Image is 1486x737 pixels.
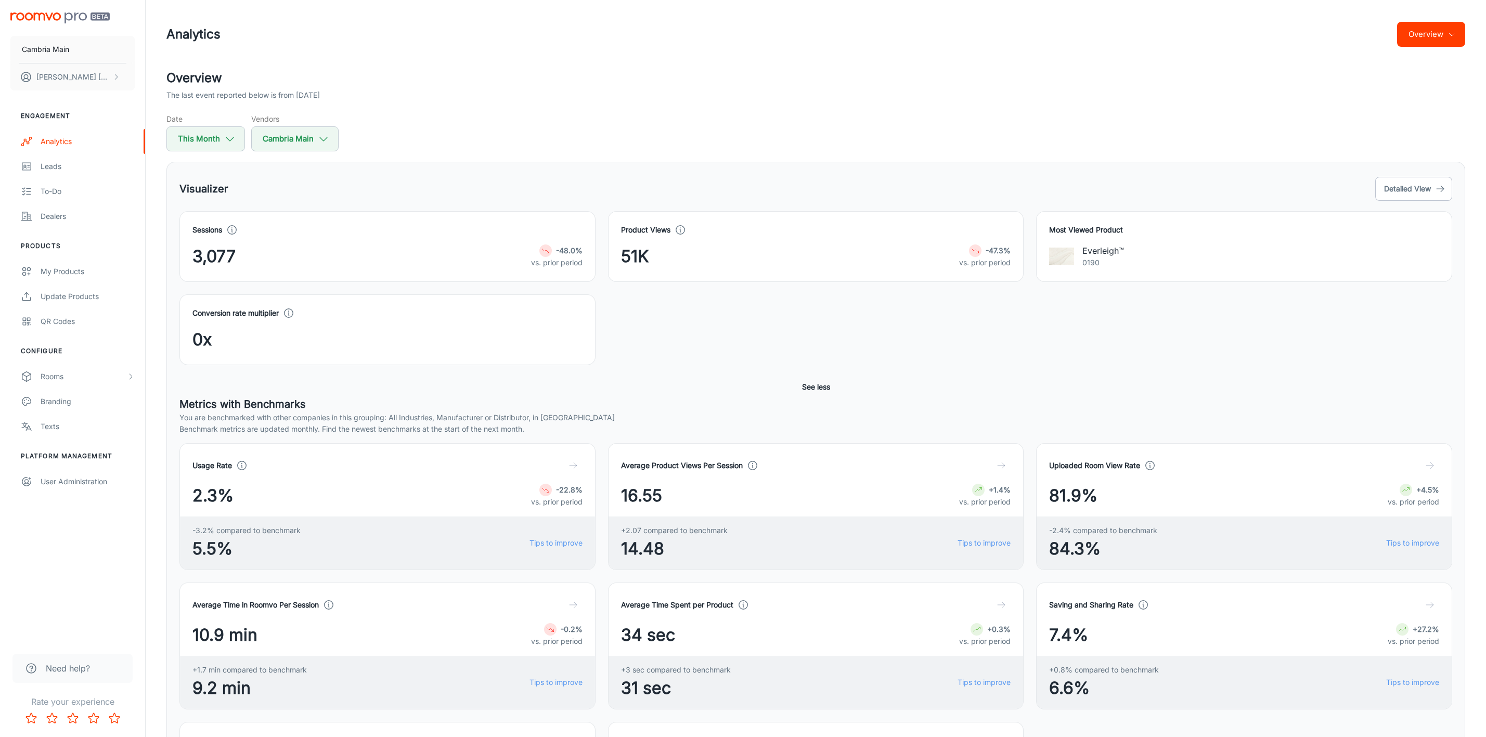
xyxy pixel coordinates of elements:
h5: Visualizer [179,181,228,197]
button: This Month [166,126,245,151]
span: 16.55 [621,483,662,508]
strong: +27.2% [1413,625,1439,633]
div: Branding [41,396,135,407]
p: Benchmark metrics are updated monthly. Find the newest benchmarks at the start of the next month. [179,423,1452,435]
p: vs. prior period [531,636,583,647]
div: QR Codes [41,316,135,327]
div: Texts [41,421,135,432]
span: 14.48 [621,536,728,561]
h4: Usage Rate [192,460,232,471]
span: 10.9 min [192,623,257,648]
h1: Analytics [166,25,221,44]
p: Everleigh™ [1082,244,1124,257]
span: 31 sec [621,676,731,701]
h4: Most Viewed Product [1049,224,1439,236]
button: Rate 2 star [42,708,62,729]
div: Dealers [41,211,135,222]
a: Tips to improve [529,537,583,549]
p: 0190 [1082,257,1124,268]
p: vs. prior period [531,496,583,508]
p: vs. prior period [959,257,1011,268]
button: Rate 1 star [21,708,42,729]
h4: Sessions [192,224,222,236]
span: +0.8% compared to benchmark [1049,664,1159,676]
a: Tips to improve [1386,677,1439,688]
button: Cambria Main [10,36,135,63]
p: vs. prior period [1388,636,1439,647]
span: 81.9% [1049,483,1097,508]
p: The last event reported below is from [DATE] [166,89,320,101]
a: Tips to improve [958,677,1011,688]
button: Detailed View [1375,177,1452,201]
h4: Product Views [621,224,670,236]
span: +3 sec compared to benchmark [621,664,731,676]
p: vs. prior period [959,636,1011,647]
span: 2.3% [192,483,234,508]
button: Rate 4 star [83,708,104,729]
span: 84.3% [1049,536,1157,561]
button: Rate 5 star [104,708,125,729]
button: Overview [1397,22,1465,47]
a: Tips to improve [529,677,583,688]
a: Tips to improve [1386,537,1439,549]
button: Rate 3 star [62,708,83,729]
span: 9.2 min [192,676,307,701]
div: User Administration [41,476,135,487]
span: 5.5% [192,536,301,561]
strong: +4.5% [1416,485,1439,494]
p: [PERSON_NAME] [PERSON_NAME] [36,71,110,83]
strong: +1.4% [989,485,1011,494]
span: 51K [621,244,649,269]
span: -2.4% compared to benchmark [1049,525,1157,536]
span: +2.07 compared to benchmark [621,525,728,536]
span: 3,077 [192,244,236,269]
strong: -22.8% [556,485,583,494]
button: [PERSON_NAME] [PERSON_NAME] [10,63,135,90]
p: Cambria Main [22,44,69,55]
h4: Average Product Views Per Session [621,460,743,471]
a: Tips to improve [958,537,1011,549]
div: Update Products [41,291,135,302]
p: vs. prior period [959,496,1011,508]
h5: Vendors [251,113,339,124]
h5: Metrics with Benchmarks [179,396,1452,412]
span: 6.6% [1049,676,1159,701]
strong: -0.2% [561,625,583,633]
div: Rooms [41,371,126,382]
div: To-do [41,186,135,197]
strong: -47.3% [986,246,1011,255]
h4: Conversion rate multiplier [192,307,279,319]
p: vs. prior period [531,257,583,268]
button: Cambria Main [251,126,339,151]
p: Rate your experience [8,695,137,708]
h5: Date [166,113,245,124]
span: +1.7 min compared to benchmark [192,664,307,676]
strong: +0.3% [987,625,1011,633]
button: See less [798,378,834,396]
strong: -48.0% [556,246,583,255]
img: Roomvo PRO Beta [10,12,110,23]
img: Everleigh™ [1049,244,1074,269]
div: Analytics [41,136,135,147]
span: 0x [192,327,212,352]
h4: Average Time Spent per Product [621,599,733,611]
div: My Products [41,266,135,277]
h2: Overview [166,69,1465,87]
span: -3.2% compared to benchmark [192,525,301,536]
span: 7.4% [1049,623,1088,648]
h4: Average Time in Roomvo Per Session [192,599,319,611]
p: You are benchmarked with other companies in this grouping: All Industries, Manufacturer or Distri... [179,412,1452,423]
h4: Uploaded Room View Rate [1049,460,1140,471]
div: Leads [41,161,135,172]
h4: Saving and Sharing Rate [1049,599,1133,611]
p: vs. prior period [1388,496,1439,508]
span: 34 sec [621,623,675,648]
span: Need help? [46,662,90,675]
